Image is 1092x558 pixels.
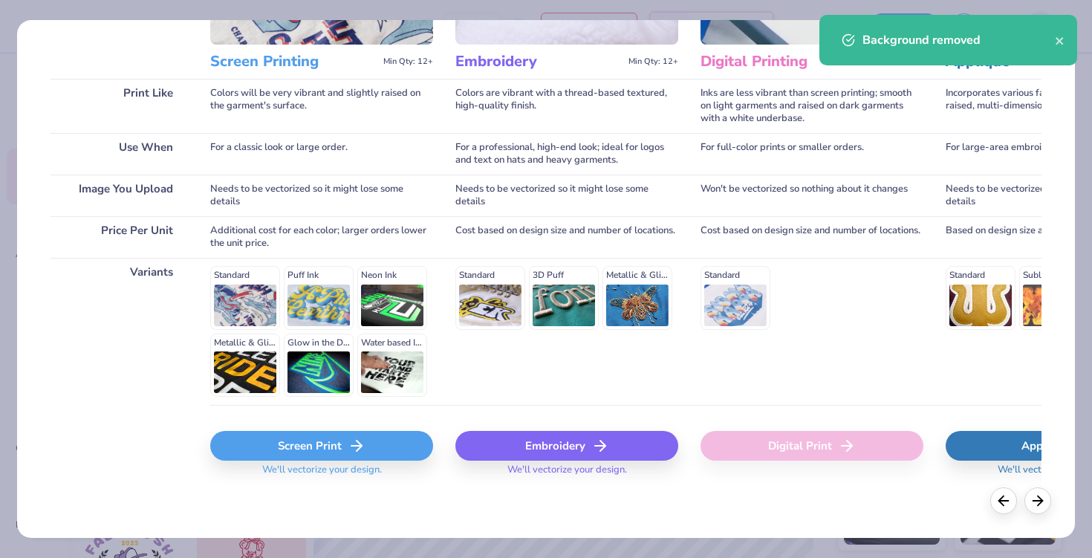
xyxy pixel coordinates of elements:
div: Colors are vibrant with a thread-based textured, high-quality finish. [455,79,678,133]
span: Min Qty: 12+ [383,56,433,67]
div: Image You Upload [51,175,188,216]
div: Screen Print [210,431,433,461]
h3: Screen Printing [210,52,377,71]
div: Needs to be vectorized so it might lose some details [210,175,433,216]
div: For full-color prints or smaller orders. [701,133,923,175]
div: Cost based on design size and number of locations. [701,216,923,258]
span: Min Qty: 12+ [628,56,678,67]
h3: Embroidery [455,52,623,71]
h3: Digital Printing [701,52,868,71]
div: Won't be vectorized so nothing about it changes [701,175,923,216]
span: We'll vectorize your design. [501,464,633,485]
div: Embroidery [455,431,678,461]
div: Print Like [51,79,188,133]
div: For a classic look or large order. [210,133,433,175]
div: Use When [51,133,188,175]
div: Needs to be vectorized so it might lose some details [455,175,678,216]
div: Price Per Unit [51,216,188,258]
div: Background removed [862,31,1055,49]
div: Inks are less vibrant than screen printing; smooth on light garments and raised on dark garments ... [701,79,923,133]
div: Colors will be very vibrant and slightly raised on the garment's surface. [210,79,433,133]
span: We'll vectorize your design. [256,464,388,485]
div: Cost based on design size and number of locations. [455,216,678,258]
div: Additional cost for each color; larger orders lower the unit price. [210,216,433,258]
div: Variants [51,258,188,405]
div: For a professional, high-end look; ideal for logos and text on hats and heavy garments. [455,133,678,175]
div: Digital Print [701,431,923,461]
button: close [1055,31,1065,49]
